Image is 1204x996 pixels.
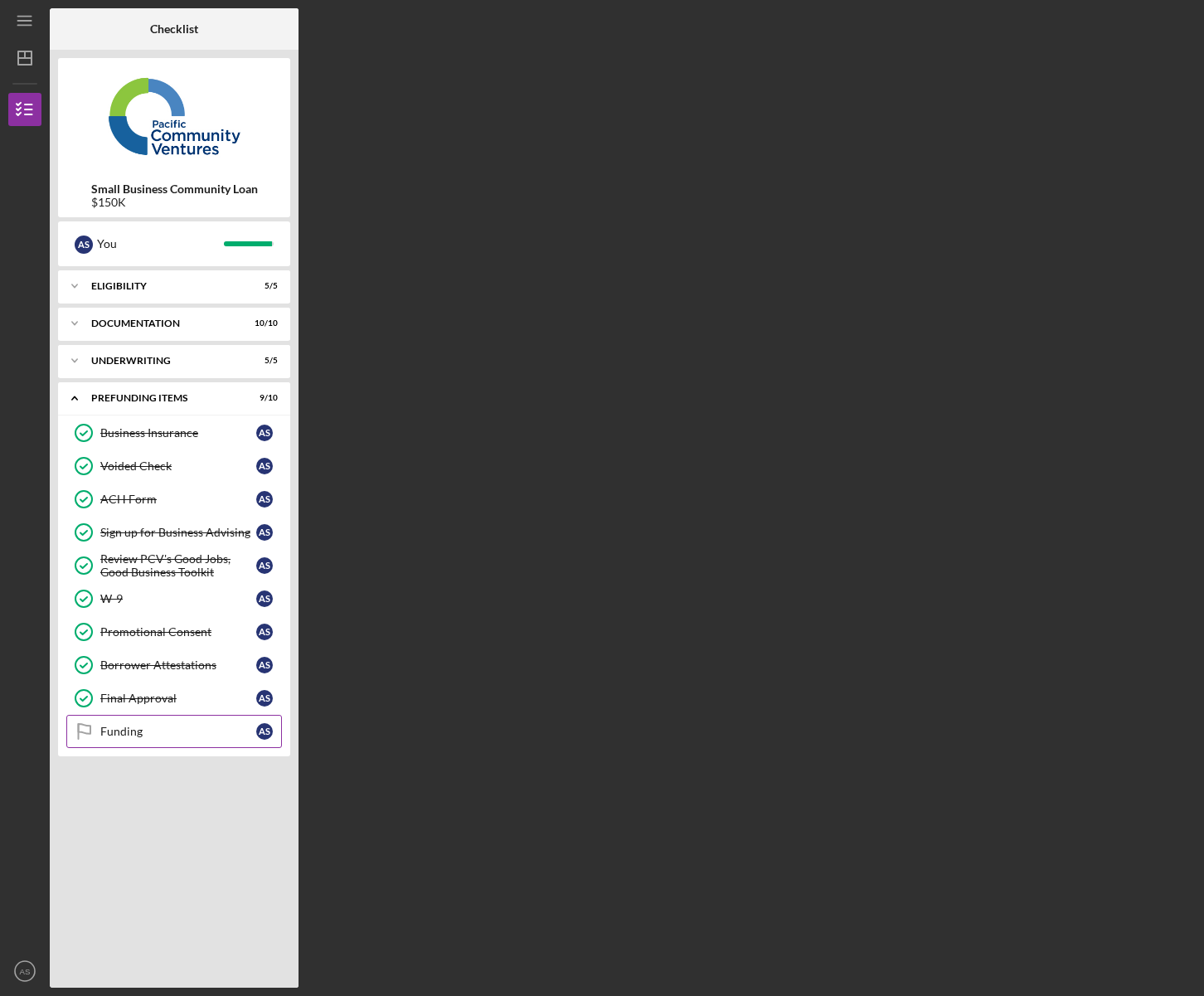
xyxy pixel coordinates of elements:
[150,22,198,36] b: Checklist
[100,552,256,579] div: Review PCV's Good Jobs, Good Business Toolkit
[66,649,282,682] a: Borrower AttestationsAS
[91,318,236,328] div: Documentation
[100,725,256,738] div: Funding
[75,236,93,254] div: A S
[66,715,282,748] a: FundingAS
[100,692,256,705] div: Final Approval
[256,524,273,541] div: A S
[66,449,282,483] a: Voided CheckAS
[66,516,282,549] a: Sign up for Business AdvisingAS
[256,491,273,508] div: A S
[91,356,236,366] div: Underwriting
[91,182,258,196] b: Small Business Community Loan
[100,658,256,672] div: Borrower Attestations
[20,967,31,976] text: AS
[100,592,256,605] div: W-9
[256,425,273,441] div: A S
[66,682,282,715] a: Final ApprovalAS
[66,483,282,516] a: ACH FormAS
[91,281,236,291] div: Eligibility
[256,624,273,640] div: A S
[8,955,41,988] button: AS
[256,690,273,707] div: A S
[58,66,290,166] img: Product logo
[100,459,256,473] div: Voided Check
[256,723,273,740] div: A S
[91,393,236,403] div: Prefunding Items
[100,426,256,440] div: Business Insurance
[256,458,273,474] div: A S
[100,493,256,506] div: ACH Form
[91,196,258,209] div: $150K
[97,230,224,258] div: You
[100,625,256,639] div: Promotional Consent
[66,582,282,615] a: W-9AS
[100,526,256,539] div: Sign up for Business Advising
[256,657,273,673] div: A S
[66,549,282,582] a: Review PCV's Good Jobs, Good Business ToolkitAS
[66,615,282,649] a: Promotional ConsentAS
[248,318,278,328] div: 10 / 10
[256,590,273,607] div: A S
[256,557,273,574] div: A S
[248,356,278,366] div: 5 / 5
[248,393,278,403] div: 9 / 10
[66,416,282,449] a: Business InsuranceAS
[248,281,278,291] div: 5 / 5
